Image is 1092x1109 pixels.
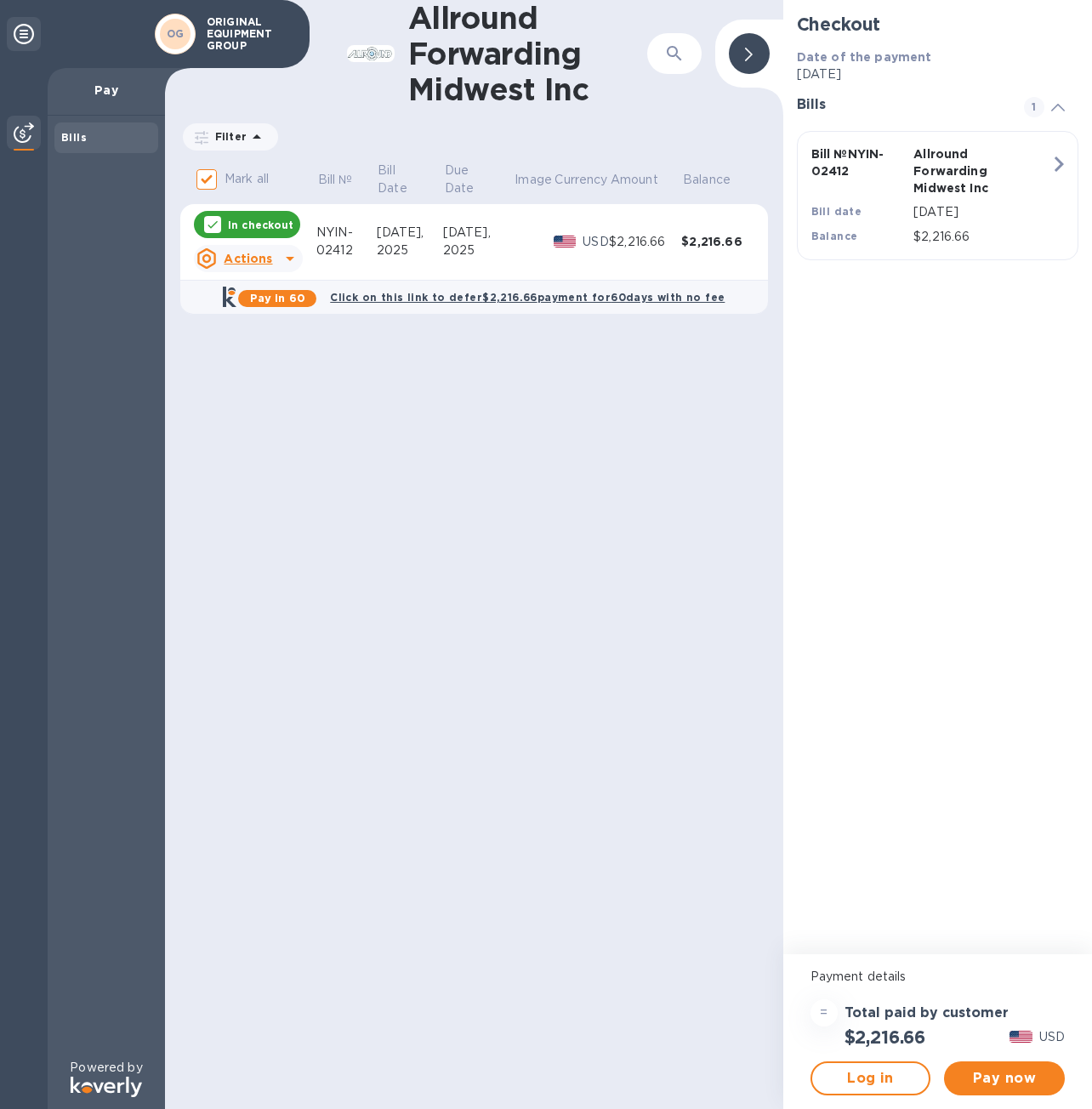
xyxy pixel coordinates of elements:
[224,252,272,265] u: Actions
[797,131,1078,260] button: Bill №NYIN-02412Allround Forwarding Midwest IncBill date[DATE]Balance$2,216.66
[554,236,577,247] img: USD
[208,129,247,144] p: Filter
[316,224,377,259] div: NYIN-02412
[250,292,305,304] b: Pay in 60
[1024,97,1044,117] span: 1
[609,233,681,251] div: $2,216.66
[583,233,609,251] p: USD
[797,97,1004,113] h3: Bills
[555,171,607,189] p: Currency
[811,145,907,179] p: Bill № NYIN-02412
[443,224,514,242] div: [DATE],
[70,1059,142,1077] p: Powered by
[61,82,151,99] p: Pay
[913,145,1010,196] p: Allround Forwarding Midwest Inc
[611,171,680,189] span: Amount
[71,1077,142,1097] img: Logo
[683,171,731,189] p: Balance
[958,1068,1051,1089] span: Pay now
[797,65,1078,83] p: [DATE]
[228,218,293,232] p: In checkout
[378,162,419,197] p: Bill Date
[330,291,725,304] b: Click on this link to defer $2,216.66 payment for 60 days with no fee
[225,170,269,188] p: Mark all
[377,224,443,242] div: [DATE],
[826,1068,916,1089] span: Log in
[443,242,514,259] div: 2025
[515,171,552,189] p: Image
[1010,1031,1032,1043] img: USD
[797,50,932,64] b: Date of the payment
[845,1005,1009,1021] h3: Total paid by customer
[810,999,838,1027] div: =
[810,1061,931,1095] button: Log in
[61,131,87,144] b: Bills
[944,1061,1065,1095] button: Pay now
[811,230,858,242] b: Balance
[318,171,375,189] span: Bill №
[913,203,1050,221] p: [DATE]
[811,205,862,218] b: Bill date
[611,171,658,189] p: Amount
[378,162,441,197] span: Bill Date
[445,162,512,197] span: Due Date
[1039,1028,1065,1046] p: USD
[318,171,353,189] p: Bill №
[681,233,754,250] div: $2,216.66
[810,968,1065,986] p: Payment details
[377,242,443,259] div: 2025
[797,14,1078,35] h2: Checkout
[845,1027,925,1048] h2: $2,216.66
[913,228,1050,246] p: $2,216.66
[683,171,753,189] span: Balance
[445,162,490,197] p: Due Date
[207,16,292,52] p: ORIGINAL EQUIPMENT GROUP
[167,27,185,40] b: OG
